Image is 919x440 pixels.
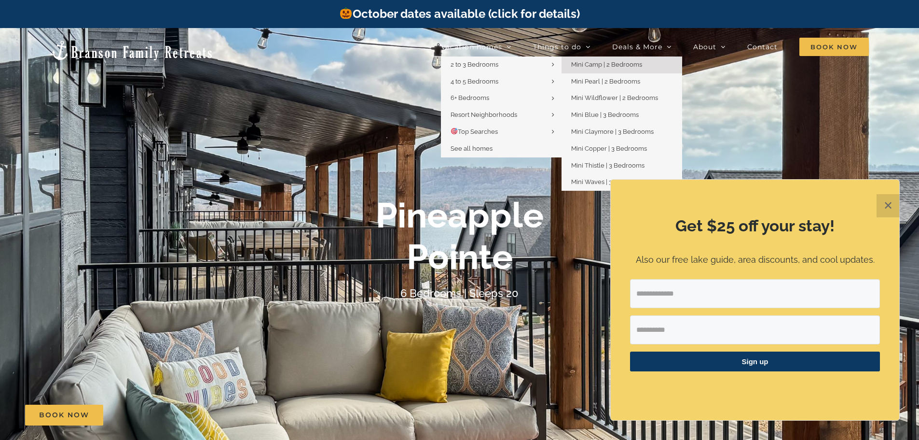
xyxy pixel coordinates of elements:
span: Mini Copper | 3 Bedrooms [571,145,647,152]
a: October dates available (click for details) [339,7,579,21]
a: 4 to 5 Bedrooms [441,73,562,90]
span: Mini Blue | 3 Bedrooms [571,111,639,118]
span: Resort Neighborhoods [451,111,517,118]
span: Mini Pearl | 2 Bedrooms [571,78,640,85]
a: Resort Neighborhoods [441,107,562,124]
button: Close [877,194,900,217]
span: Mini Waves | 3 Bedrooms [571,178,645,185]
img: Branson Family Retreats Logo [50,40,214,61]
a: Mini Camp | 2 Bedrooms [562,57,682,73]
a: Contact [747,37,778,57]
a: Mini Blue | 3 Bedrooms [562,107,682,124]
span: Mini Wildflower | 2 Bedrooms [571,94,658,101]
input: First Name [630,315,880,344]
img: 🎯 [451,128,457,134]
span: Book Now [799,38,869,56]
span: 2 to 3 Bedrooms [451,61,498,68]
a: About [693,37,726,57]
a: Mini Claymore | 3 Bedrooms [562,124,682,141]
a: Deals & More [612,37,672,57]
a: Mini Thistle | 3 Bedrooms [562,157,682,174]
a: Mini Wildflower | 2 Bedrooms [562,90,682,107]
h4: 6 Bedrooms | Sleeps 20 [400,287,519,299]
img: 🎃 [340,7,352,19]
a: Vacation homes [441,37,511,57]
nav: Main Menu [441,37,869,57]
a: 2 to 3 Bedrooms [441,57,562,73]
span: Mini Claymore | 3 Bedrooms [571,128,654,135]
span: Vacation homes [441,43,502,50]
span: See all homes [451,145,493,152]
a: Mini Waves | 3 Bedrooms [562,174,682,191]
p: Also our free lake guide, area discounts, and cool updates. [630,253,880,267]
span: Mini Camp | 2 Bedrooms [571,61,642,68]
h2: Get $25 off your stay! [630,215,880,237]
span: 6+ Bedrooms [451,94,489,101]
span: 4 to 5 Bedrooms [451,78,498,85]
span: Book Now [39,411,89,419]
b: Pineapple Pointe [376,195,544,277]
a: Book Now [25,405,103,426]
span: Deals & More [612,43,662,50]
a: 6+ Bedrooms [441,90,562,107]
a: 🎯Top Searches [441,124,562,141]
span: Things to do [533,43,581,50]
span: Mini Thistle | 3 Bedrooms [571,162,645,169]
a: Mini Pearl | 2 Bedrooms [562,73,682,90]
span: About [693,43,716,50]
span: Contact [747,43,778,50]
a: Mini Copper | 3 Bedrooms [562,141,682,157]
p: ​ [630,383,880,394]
span: Top Searches [451,128,498,135]
a: See all homes [441,141,562,157]
a: Things to do [533,37,590,57]
input: Email Address [630,279,880,308]
button: Sign up [630,352,880,371]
